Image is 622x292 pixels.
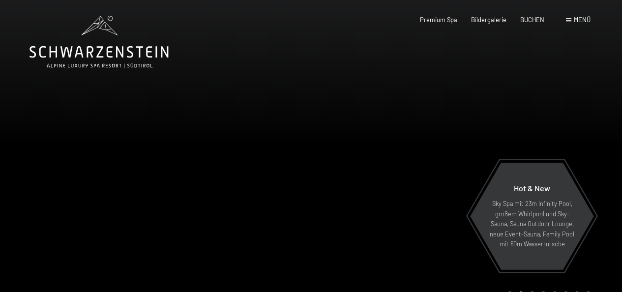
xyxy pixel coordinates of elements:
[471,16,506,24] a: Bildergalerie
[470,162,594,270] a: Hot & New Sky Spa mit 23m Infinity Pool, großem Whirlpool und Sky-Sauna, Sauna Outdoor Lounge, ne...
[420,16,457,24] a: Premium Spa
[514,183,550,193] span: Hot & New
[574,16,591,24] span: Menü
[520,16,544,24] a: BUCHEN
[489,199,575,249] p: Sky Spa mit 23m Infinity Pool, großem Whirlpool und Sky-Sauna, Sauna Outdoor Lounge, neue Event-S...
